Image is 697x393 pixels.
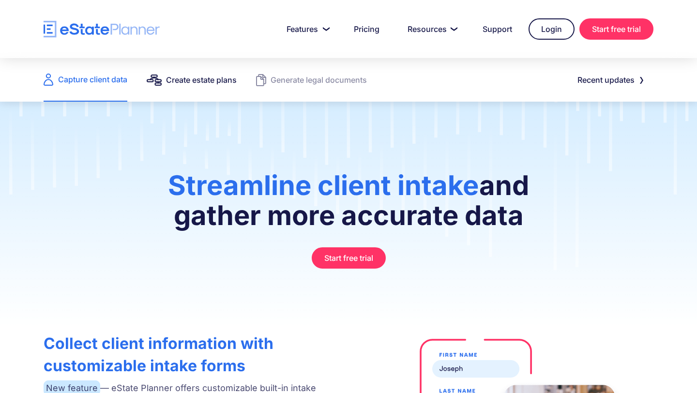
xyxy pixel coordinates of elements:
[396,19,466,39] a: Resources
[168,169,479,202] span: Streamline client intake
[154,170,543,240] h1: and gather more accurate data
[44,21,160,38] a: home
[579,18,653,40] a: Start free trial
[577,73,635,87] div: Recent updates
[342,19,391,39] a: Pricing
[529,18,575,40] a: Login
[471,19,524,39] a: Support
[166,73,237,87] div: Create estate plans
[58,73,127,86] div: Capture client data
[566,70,653,90] a: Recent updates
[275,19,337,39] a: Features
[44,334,273,375] strong: Collect client information with customizable intake forms
[256,58,367,102] a: Generate legal documents
[312,247,386,269] a: Start free trial
[271,73,367,87] div: Generate legal documents
[147,58,237,102] a: Create estate plans
[44,58,127,102] a: Capture client data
